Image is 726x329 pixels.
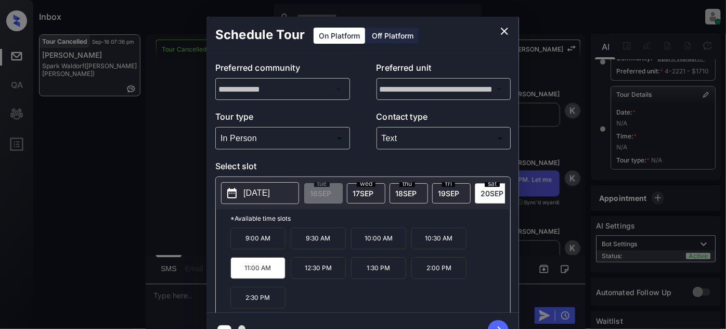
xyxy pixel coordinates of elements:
[367,28,419,44] div: Off Platform
[379,130,509,147] div: Text
[481,189,503,198] span: 20 SEP
[230,209,510,227] p: *Available time slots
[243,187,270,199] p: [DATE]
[351,257,406,279] p: 1:30 PM
[291,257,346,279] p: 12:30 PM
[221,182,299,204] button: [DATE]
[390,183,428,204] div: date-select
[411,257,466,279] p: 2:00 PM
[347,183,385,204] div: date-select
[475,183,513,204] div: date-select
[230,257,286,279] p: 11:00 AM
[395,189,417,198] span: 18 SEP
[438,189,459,198] span: 19 SEP
[207,17,313,53] h2: Schedule Tour
[230,227,286,249] p: 9:00 AM
[218,130,347,147] div: In Person
[291,227,346,249] p: 9:30 AM
[215,110,350,127] p: Tour type
[377,61,511,78] p: Preferred unit
[411,227,466,249] p: 10:30 AM
[357,181,375,187] span: wed
[351,227,406,249] p: 10:00 AM
[215,61,350,78] p: Preferred community
[432,183,471,204] div: date-select
[314,28,365,44] div: On Platform
[377,110,511,127] p: Contact type
[399,181,415,187] span: thu
[353,189,373,198] span: 17 SEP
[485,181,500,187] span: sat
[494,21,515,42] button: close
[215,160,511,176] p: Select slot
[442,181,455,187] span: fri
[230,287,286,309] p: 2:30 PM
